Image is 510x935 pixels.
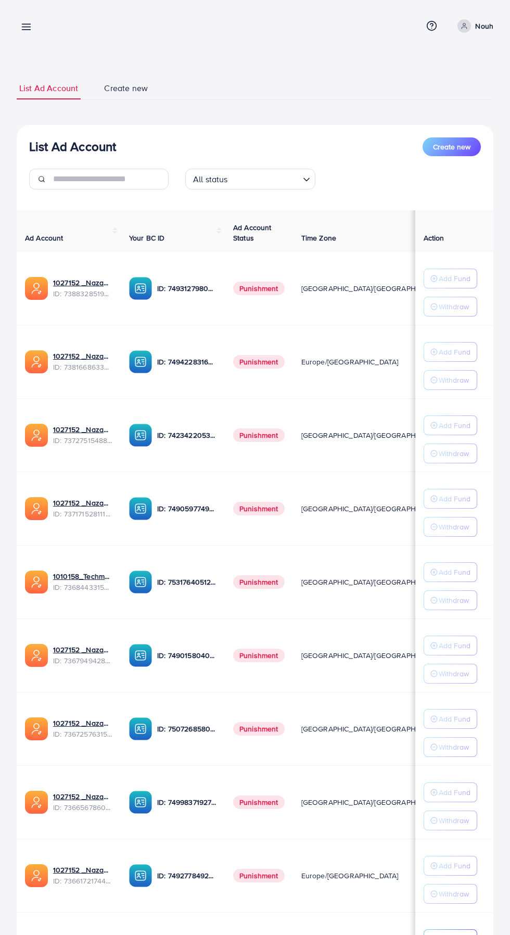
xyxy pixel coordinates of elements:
span: ID: 7367257631523782657 [53,729,112,739]
p: Withdraw [439,594,469,607]
span: Punishment [233,869,285,882]
img: ic-ads-acc.e4c84228.svg [25,791,48,814]
span: ID: 7368443315504726017 [53,582,112,592]
p: Add Fund [439,272,470,285]
span: Ad Account Status [233,222,272,243]
div: <span class='underline'>1027152 _Nazaagency_018</span></br>7366172174454882305 [53,865,112,886]
button: Add Fund [424,342,477,362]
p: Withdraw [439,814,469,827]
a: 1027152 _Nazaagency_007 [53,424,112,435]
img: ic-ads-acc.e4c84228.svg [25,497,48,520]
a: 1027152 _Nazaagency_016 [53,718,112,728]
p: ID: 7490158040596217873 [157,649,216,662]
button: Withdraw [424,590,477,610]
img: ic-ads-acc.e4c84228.svg [25,864,48,887]
img: ic-ba-acc.ded83a64.svg [129,350,152,373]
a: 1027152 _Nazaagency_0051 [53,791,112,802]
p: Add Fund [439,860,470,872]
p: Add Fund [439,419,470,432]
span: Time Zone [301,233,336,243]
button: Create new [423,137,481,156]
span: [GEOGRAPHIC_DATA]/[GEOGRAPHIC_DATA] [301,724,446,734]
div: Search for option [185,169,315,189]
span: ID: 7367949428067450896 [53,655,112,666]
span: Punishment [233,282,285,295]
span: Punishment [233,649,285,662]
span: [GEOGRAPHIC_DATA]/[GEOGRAPHIC_DATA] [301,797,446,807]
div: <span class='underline'>1027152 _Nazaagency_019</span></br>7388328519014645761 [53,277,112,299]
span: List Ad Account [19,82,78,94]
p: ID: 7423422053648285697 [157,429,216,441]
span: Action [424,233,444,243]
p: Add Fund [439,492,470,505]
p: Withdraw [439,888,469,900]
img: ic-ads-acc.e4c84228.svg [25,277,48,300]
span: Ad Account [25,233,63,243]
img: ic-ba-acc.ded83a64.svg [129,791,152,814]
p: Add Fund [439,346,470,358]
img: ic-ads-acc.e4c84228.svg [25,424,48,447]
p: ID: 7493127980932333584 [157,282,216,295]
p: Withdraw [439,667,469,680]
p: Withdraw [439,447,469,460]
button: Withdraw [424,737,477,757]
a: 1010158_Techmanistan pk acc_1715599413927 [53,571,112,582]
span: Europe/[GEOGRAPHIC_DATA] [301,357,399,367]
img: ic-ba-acc.ded83a64.svg [129,644,152,667]
img: ic-ads-acc.e4c84228.svg [25,644,48,667]
span: ID: 7372751548805726224 [53,435,112,446]
button: Withdraw [424,370,477,390]
div: <span class='underline'>1027152 _Nazaagency_0051</span></br>7366567860828749825 [53,791,112,813]
span: Punishment [233,722,285,736]
p: Withdraw [439,374,469,386]
h3: List Ad Account [29,139,116,154]
p: Withdraw [439,300,469,313]
a: 1027152 _Nazaagency_003 [53,645,112,655]
span: Europe/[GEOGRAPHIC_DATA] [301,870,399,881]
a: 1027152 _Nazaagency_023 [53,351,112,361]
p: ID: 7490597749134508040 [157,502,216,515]
a: Nouh [453,19,493,33]
img: ic-ba-acc.ded83a64.svg [129,424,152,447]
span: [GEOGRAPHIC_DATA]/[GEOGRAPHIC_DATA] [301,430,446,440]
p: Add Fund [439,639,470,652]
button: Add Fund [424,269,477,288]
button: Withdraw [424,884,477,904]
span: Punishment [233,575,285,589]
button: Withdraw [424,444,477,463]
a: 1027152 _Nazaagency_018 [53,865,112,875]
img: ic-ba-acc.ded83a64.svg [129,571,152,593]
button: Add Fund [424,709,477,729]
button: Add Fund [424,489,477,509]
span: Punishment [233,355,285,369]
span: Punishment [233,428,285,442]
div: <span class='underline'>1010158_Techmanistan pk acc_1715599413927</span></br>7368443315504726017 [53,571,112,592]
span: Create new [433,142,470,152]
p: ID: 7531764051207716871 [157,576,216,588]
div: <span class='underline'>1027152 _Nazaagency_04</span></br>7371715281112170513 [53,498,112,519]
span: ID: 7388328519014645761 [53,288,112,299]
p: Withdraw [439,521,469,533]
p: ID: 7507268580682137618 [157,723,216,735]
div: <span class='underline'>1027152 _Nazaagency_003</span></br>7367949428067450896 [53,645,112,666]
span: ID: 7381668633665093648 [53,362,112,372]
p: ID: 7499837192777400321 [157,796,216,808]
span: All status [191,172,230,187]
button: Withdraw [424,664,477,684]
span: [GEOGRAPHIC_DATA]/[GEOGRAPHIC_DATA] [301,503,446,514]
img: ic-ba-acc.ded83a64.svg [129,497,152,520]
p: ID: 7494228316518858759 [157,356,216,368]
span: Punishment [233,795,285,809]
span: Punishment [233,502,285,515]
p: Add Fund [439,566,470,578]
button: Add Fund [424,782,477,802]
button: Add Fund [424,636,477,655]
img: ic-ba-acc.ded83a64.svg [129,717,152,740]
button: Withdraw [424,297,477,317]
img: ic-ba-acc.ded83a64.svg [129,277,152,300]
img: ic-ads-acc.e4c84228.svg [25,571,48,593]
img: ic-ba-acc.ded83a64.svg [129,864,152,887]
button: Add Fund [424,856,477,876]
a: 1027152 _Nazaagency_04 [53,498,112,508]
a: 1027152 _Nazaagency_019 [53,277,112,288]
